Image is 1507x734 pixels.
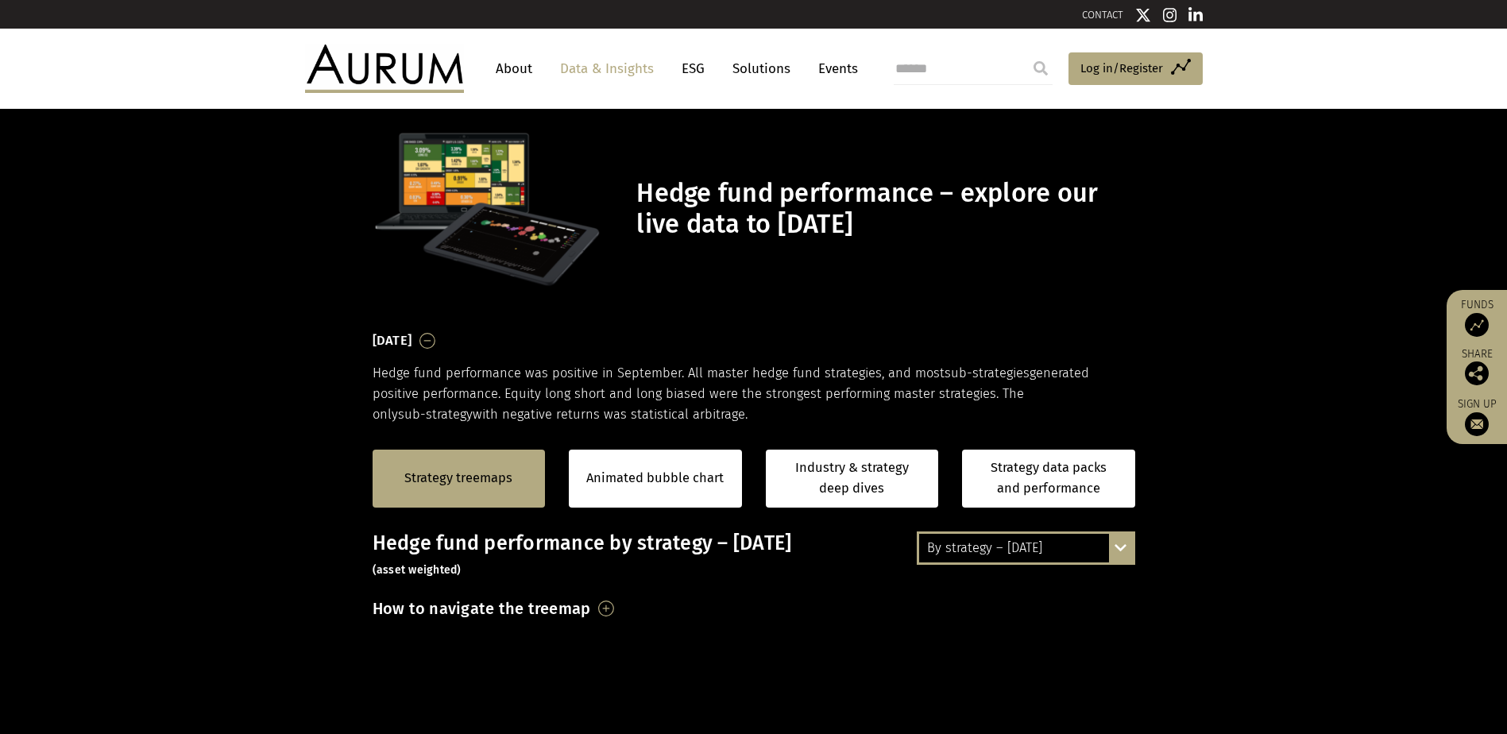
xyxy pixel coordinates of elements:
[810,54,858,83] a: Events
[1163,7,1177,23] img: Instagram icon
[962,450,1135,508] a: Strategy data packs and performance
[586,468,724,489] a: Animated bubble chart
[1455,397,1499,436] a: Sign up
[1135,7,1151,23] img: Twitter icon
[404,468,512,489] a: Strategy treemaps
[1080,59,1163,78] span: Log in/Register
[919,534,1133,562] div: By strategy – [DATE]
[1465,313,1489,337] img: Access Funds
[725,54,798,83] a: Solutions
[373,329,412,353] h3: [DATE]
[398,407,473,422] span: sub-strategy
[373,363,1135,426] p: Hedge fund performance was positive in September. All master hedge fund strategies, and most gene...
[373,563,462,577] small: (asset weighted)
[945,365,1030,381] span: sub-strategies
[552,54,662,83] a: Data & Insights
[1465,361,1489,385] img: Share this post
[1082,9,1123,21] a: CONTACT
[305,44,464,92] img: Aurum
[1188,7,1203,23] img: Linkedin icon
[636,178,1130,240] h1: Hedge fund performance – explore our live data to [DATE]
[1068,52,1203,86] a: Log in/Register
[373,531,1135,579] h3: Hedge fund performance by strategy – [DATE]
[1465,412,1489,436] img: Sign up to our newsletter
[674,54,713,83] a: ESG
[1025,52,1057,84] input: Submit
[1455,349,1499,385] div: Share
[373,595,591,622] h3: How to navigate the treemap
[1455,298,1499,337] a: Funds
[766,450,939,508] a: Industry & strategy deep dives
[488,54,540,83] a: About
